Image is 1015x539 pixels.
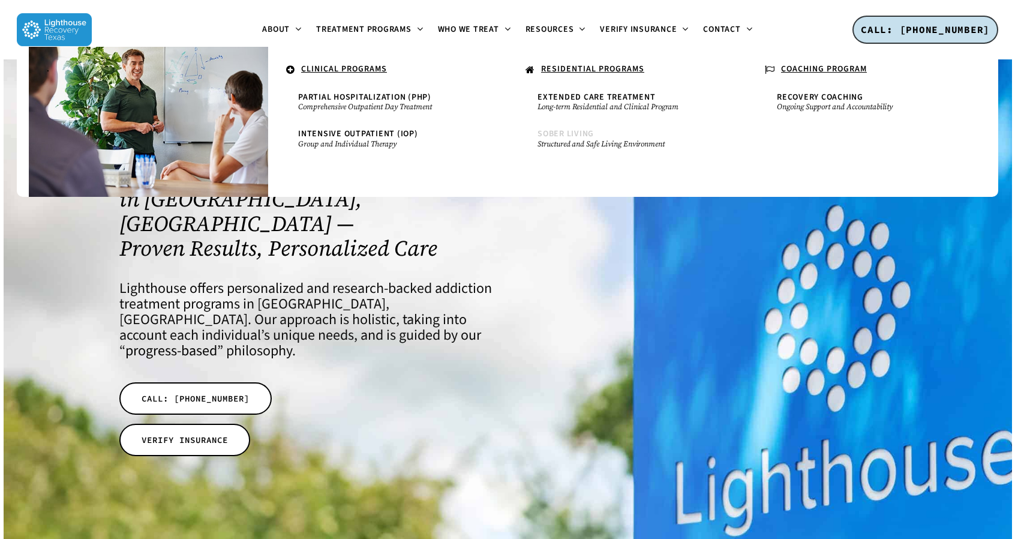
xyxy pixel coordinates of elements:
[301,63,387,75] u: CLINICAL PROGRAMS
[298,91,431,103] span: Partial Hospitalization (PHP)
[537,139,717,149] small: Structured and Safe Living Environment
[518,25,593,35] a: Resources
[298,128,418,140] span: Intensive Outpatient (IOP)
[781,63,867,75] u: COACHING PROGRAM
[852,16,998,44] a: CALL: [PHONE_NUMBER]
[142,393,250,405] span: CALL: [PHONE_NUMBER]
[142,434,228,446] span: VERIFY INSURANCE
[119,424,250,456] a: VERIFY INSURANCE
[537,91,655,103] span: Extended Care Treatment
[777,102,956,112] small: Ongoing Support and Accountability
[280,59,496,82] a: CLINICAL PROGRAMS
[537,102,717,112] small: Long-term Residential and Clinical Program
[298,139,478,149] small: Group and Individual Therapy
[593,25,696,35] a: Verify Insurance
[309,25,431,35] a: Treatment Programs
[262,23,290,35] span: About
[292,87,484,118] a: Partial Hospitalization (PHP)Comprehensive Outpatient Day Treatment
[431,25,518,35] a: Who We Treat
[861,23,990,35] span: CALL: [PHONE_NUMBER]
[525,23,574,35] span: Resources
[119,382,272,415] a: CALL: [PHONE_NUMBER]
[771,87,962,118] a: Recovery CoachingOngoing Support and Accountability
[759,59,974,82] a: COACHING PROGRAM
[47,63,50,75] span: .
[703,23,740,35] span: Contact
[531,124,723,154] a: Sober LivingStructured and Safe Living Environment
[119,281,492,359] h4: Lighthouse offers personalized and research-backed addiction treatment programs in [GEOGRAPHIC_DA...
[255,25,309,35] a: About
[531,87,723,118] a: Extended Care TreatmentLong-term Residential and Clinical Program
[119,162,492,260] h1: Top-Rated Addiction Treatment Center in [GEOGRAPHIC_DATA], [GEOGRAPHIC_DATA] — Proven Results, Pe...
[17,13,92,46] img: Lighthouse Recovery Texas
[438,23,499,35] span: Who We Treat
[519,59,735,82] a: RESIDENTIAL PROGRAMS
[292,124,484,154] a: Intensive Outpatient (IOP)Group and Individual Therapy
[541,63,644,75] u: RESIDENTIAL PROGRAMS
[316,23,412,35] span: Treatment Programs
[41,59,256,80] a: .
[600,23,677,35] span: Verify Insurance
[537,128,594,140] span: Sober Living
[298,102,478,112] small: Comprehensive Outpatient Day Treatment
[125,340,217,361] a: progress-based
[777,91,863,103] span: Recovery Coaching
[696,25,759,35] a: Contact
